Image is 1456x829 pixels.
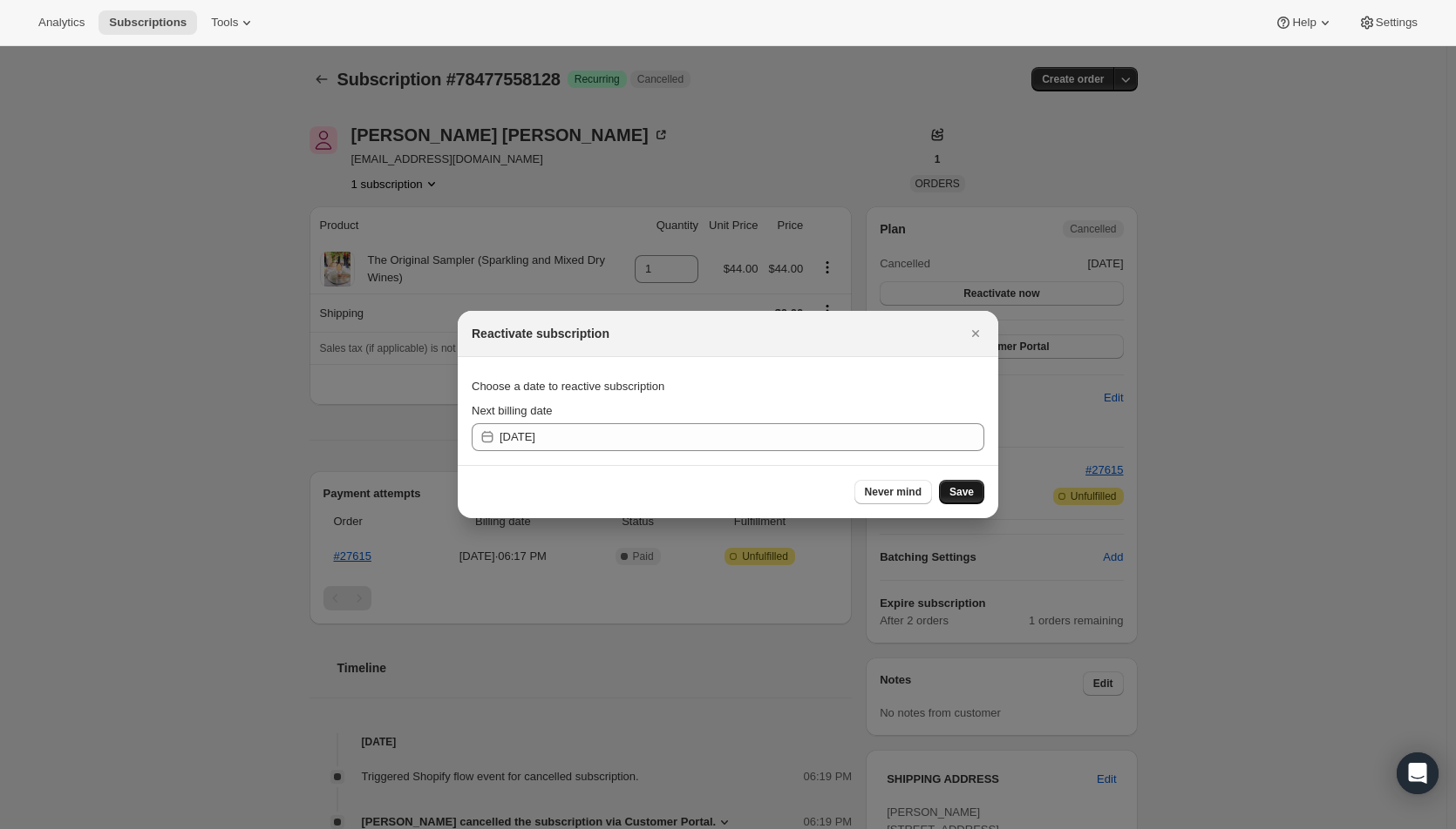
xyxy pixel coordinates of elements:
button: Never mind [854,480,932,504]
span: Next billing date [472,404,553,417]
span: Never mind [865,485,922,499]
button: Analytics [28,10,95,35]
span: Settings [1376,16,1418,30]
button: Subscriptions [99,10,197,35]
button: Tools [201,10,266,35]
div: Open Intercom Messenger [1397,752,1439,794]
button: Save [939,480,984,504]
span: Help [1292,16,1316,30]
h2: Reactivate subscription [472,325,609,342]
button: Close [963,321,988,346]
span: Tools [211,16,238,30]
button: Settings [1348,10,1428,35]
div: Choose a date to reactive subscription [472,371,984,402]
button: Help [1264,10,1344,35]
span: Subscriptions [109,16,187,30]
span: Save [949,485,974,499]
span: Analytics [38,16,85,30]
